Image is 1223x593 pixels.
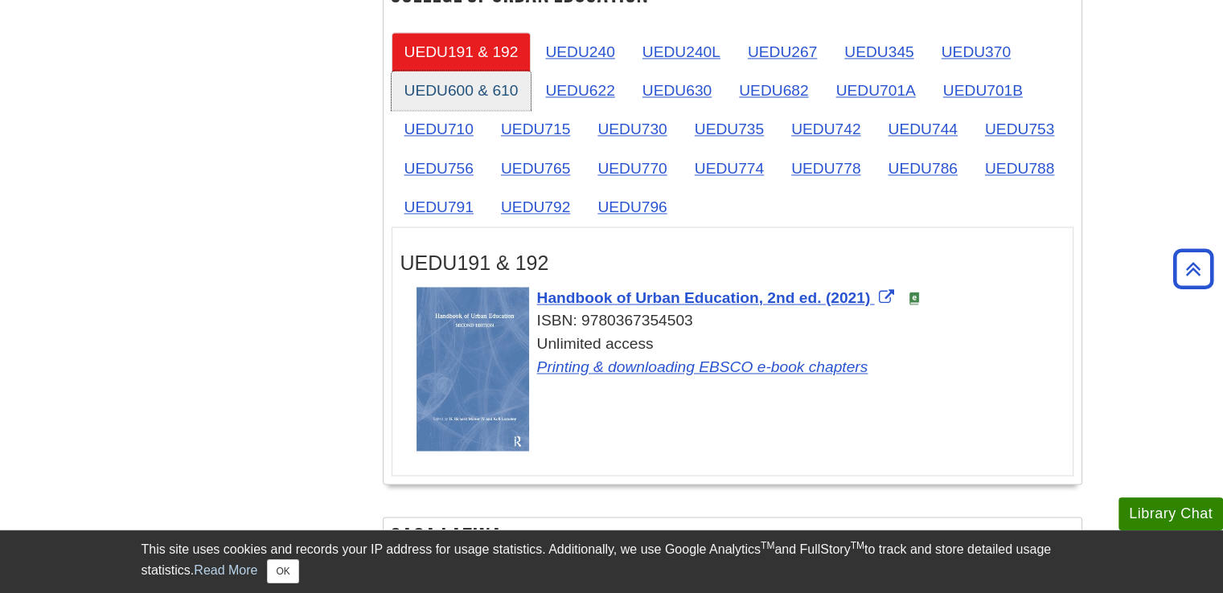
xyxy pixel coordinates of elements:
a: UEDU730 [585,109,679,149]
a: UEDU791 [392,187,486,227]
a: UEDU735 [682,109,777,149]
a: UEDU744 [875,109,970,149]
button: Close [267,559,298,583]
a: UEDU756 [392,149,486,188]
a: UEDU682 [726,71,821,110]
div: This site uses cookies and records your IP address for usage statistics. Additionally, we use Goo... [142,540,1082,583]
a: UEDU796 [585,187,679,227]
a: UEDU630 [630,71,724,110]
a: UEDU370 [929,32,1024,72]
h3: UEDU191 & 192 [400,252,1065,275]
a: UEDU742 [778,109,873,149]
a: UEDU701B [930,71,1036,110]
a: Link opens in new window [537,289,898,306]
a: UEDU753 [972,109,1067,149]
span: Handbook of Urban Education, 2nd ed. (2021) [537,289,871,306]
div: ISBN: 9780367354503 [417,309,1065,333]
sup: TM [851,540,864,551]
button: Library Chat [1118,497,1223,530]
a: Back to Top [1168,258,1219,280]
a: UEDU765 [488,149,583,188]
img: Cover Art [417,287,529,451]
a: UEDU701A [823,71,929,110]
a: Link opens in new window [537,358,868,375]
a: UEDU786 [875,149,970,188]
h2: Casa Latina [384,517,1081,560]
sup: TM [761,540,774,551]
a: UEDU778 [778,149,873,188]
a: UEDU600 & 610 [392,71,531,110]
a: UEDU240 [532,32,627,72]
a: Read More [194,563,257,577]
a: UEDU191 & 192 [392,32,531,72]
a: UEDU770 [585,149,679,188]
a: UEDU788 [972,149,1067,188]
div: Unlimited access [417,333,1065,379]
a: UEDU345 [831,32,926,72]
a: UEDU267 [735,32,830,72]
a: UEDU622 [532,71,627,110]
a: UEDU774 [682,149,777,188]
a: UEDU715 [488,109,583,149]
a: UEDU792 [488,187,583,227]
a: UEDU240L [630,32,733,72]
img: e-Book [908,292,921,305]
a: UEDU710 [392,109,486,149]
